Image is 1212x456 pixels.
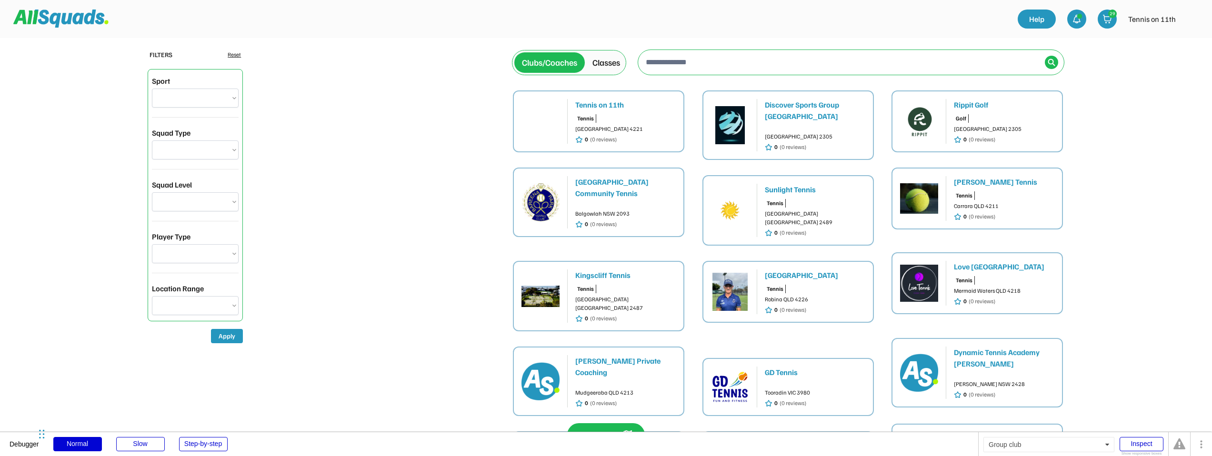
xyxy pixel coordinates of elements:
[780,143,806,151] div: (0 reviews)
[969,212,995,221] div: (0 reviews)
[1048,59,1055,66] img: Icon%20%2838%29.svg
[765,269,865,281] div: [GEOGRAPHIC_DATA]
[774,143,778,151] div: 0
[767,285,783,293] div: Tennis
[521,362,560,400] img: AS-100x100%402x.png
[765,306,772,314] img: star-01%20%282%29.svg
[711,106,749,144] img: Screen%20Shot%202024-10-29%20at%2010.57.46%20am.png
[575,399,583,407] img: star-01%20%282%29.svg
[179,437,228,451] div: Step-by-step
[963,135,967,144] div: 0
[592,56,620,69] div: Classes
[152,231,190,242] div: Player Type
[954,202,1054,210] div: Carrara QLD 4211
[983,437,1114,452] div: Group club
[575,315,583,323] img: star-01%20%282%29.svg
[963,212,967,221] div: 0
[900,102,938,140] img: Rippitlogov2_green.png
[585,314,588,323] div: 0
[53,437,102,451] div: Normal
[590,399,617,407] div: (0 reviews)
[575,99,676,110] div: Tennis on 11th
[575,220,583,228] img: star-01%20%282%29.svg
[152,283,204,294] div: Location Range
[765,399,772,407] img: star-01%20%282%29.svg
[228,50,241,59] div: Reset
[969,297,995,306] div: (0 reviews)
[521,102,560,140] img: IMG_2979.png
[575,269,676,281] div: Kingscliff Tennis
[577,285,594,293] div: Tennis
[1120,437,1163,451] div: Inspect
[774,306,778,314] div: 0
[956,276,972,285] div: Tennis
[575,388,676,397] div: Mudgeeraba QLD 4213
[521,277,560,315] img: IMG-20250324-WA0000.jpg
[152,179,192,190] div: Squad Level
[774,228,778,237] div: 0
[954,99,1054,110] div: Rippit Golf
[963,390,967,399] div: 0
[711,273,749,311] img: IMG_0581.jpeg
[765,143,772,151] img: star-01%20%282%29.svg
[954,297,962,306] img: star-01%20%282%29.svg
[954,261,1054,272] div: Love [GEOGRAPHIC_DATA]
[579,429,616,441] div: Map View
[590,135,617,144] div: (0 reviews)
[969,135,995,144] div: (0 reviews)
[956,114,966,123] div: Golf
[900,354,938,392] img: AS-100x100%402x.png
[1182,10,1201,29] img: IMG_2979.png
[765,229,772,237] img: star-01%20%282%29.svg
[152,75,170,87] div: Sport
[954,380,1054,388] div: [PERSON_NAME] NSW 2428
[780,228,806,237] div: (0 reviews)
[765,295,865,304] div: Robina QLD 4226
[575,125,676,133] div: [GEOGRAPHIC_DATA] 4221
[577,114,594,123] div: Tennis
[13,10,109,28] img: Squad%20Logo.svg
[765,132,865,141] div: [GEOGRAPHIC_DATA] 2305
[954,136,962,144] img: star-01%20%282%29.svg
[590,220,617,228] div: (0 reviews)
[954,347,1054,369] div: Dynamic Tennis Academy [PERSON_NAME]
[954,213,962,221] img: star-01%20%282%29.svg
[575,295,676,312] div: [GEOGRAPHIC_DATA] [GEOGRAPHIC_DATA] 2487
[711,368,749,406] img: PNG%20BLUE.png
[954,287,1054,295] div: Mermaid Waters QLD 4218
[900,179,938,218] img: Screen%20Shot%202025-01-24%20at%203.14.40%20pm.png
[521,183,560,221] img: bareena_logo.gif
[767,199,783,208] div: Tennis
[969,390,995,399] div: (0 reviews)
[1120,452,1163,456] div: Show responsive boxes
[575,355,676,378] div: [PERSON_NAME] Private Coaching
[590,314,617,323] div: (0 reviews)
[1072,14,1082,24] img: bell-03%20%281%29.svg
[585,135,588,144] div: 0
[963,297,967,306] div: 0
[765,388,865,397] div: Tooradin VIC 3980
[954,176,1054,188] div: [PERSON_NAME] Tennis
[1109,10,1116,17] div: 29
[765,184,865,195] div: Sunlight Tennis
[711,191,749,229] img: Sunlight%20tennis%20logo.png
[522,56,577,69] div: Clubs/Coaches
[954,391,962,399] img: star-01%20%282%29.svg
[152,127,190,139] div: Squad Type
[575,209,676,218] div: Balgowlah NSW 2093
[765,209,865,227] div: [GEOGRAPHIC_DATA] [GEOGRAPHIC_DATA] 2489
[774,399,778,407] div: 0
[211,329,243,343] button: Apply
[900,264,938,302] img: LTPP_Logo_REV.jpeg
[1102,14,1112,24] img: shopping-cart-01%20%281%29.svg
[780,306,806,314] div: (0 reviews)
[585,220,588,228] div: 0
[765,99,865,122] div: Discover Sports Group [GEOGRAPHIC_DATA]
[575,136,583,144] img: star-01%20%282%29.svg
[956,191,972,200] div: Tennis
[116,437,165,451] div: Slow
[150,50,172,59] div: FILTERS
[585,399,588,407] div: 0
[1018,10,1056,29] a: Help
[765,367,865,378] div: GD Tennis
